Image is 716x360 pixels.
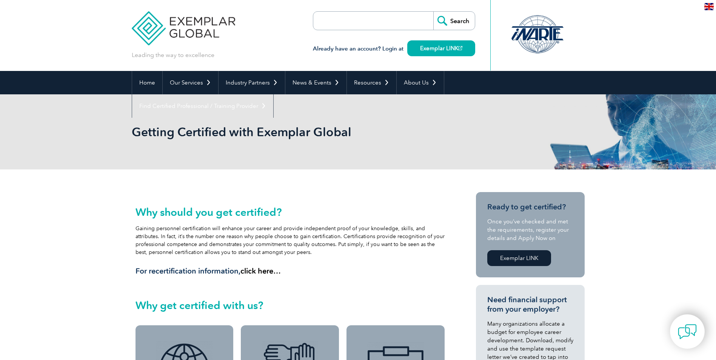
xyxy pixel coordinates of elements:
h3: Ready to get certified? [487,202,573,212]
img: en [704,3,714,10]
h3: Already have an account? Login at [313,44,475,54]
h3: For recertification information, [136,266,445,276]
a: Our Services [163,71,218,94]
p: Leading the way to excellence [132,51,214,59]
a: Find Certified Professional / Training Provider [132,94,273,118]
a: Industry Partners [219,71,285,94]
a: News & Events [285,71,346,94]
img: contact-chat.png [678,322,697,341]
a: Exemplar LINK [407,40,475,56]
div: Gaining personnel certification will enhance your career and provide independent proof of your kn... [136,206,445,276]
h2: Why should you get certified? [136,206,445,218]
a: Resources [347,71,396,94]
h3: Need financial support from your employer? [487,295,573,314]
img: open_square.png [458,46,462,50]
h2: Why get certified with us? [136,299,445,311]
a: Home [132,71,162,94]
h1: Getting Certified with Exemplar Global [132,125,422,139]
p: Once you’ve checked and met the requirements, register your details and Apply Now on [487,217,573,242]
a: Exemplar LINK [487,250,551,266]
a: About Us [397,71,444,94]
a: click here… [240,266,281,275]
input: Search [433,12,475,30]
